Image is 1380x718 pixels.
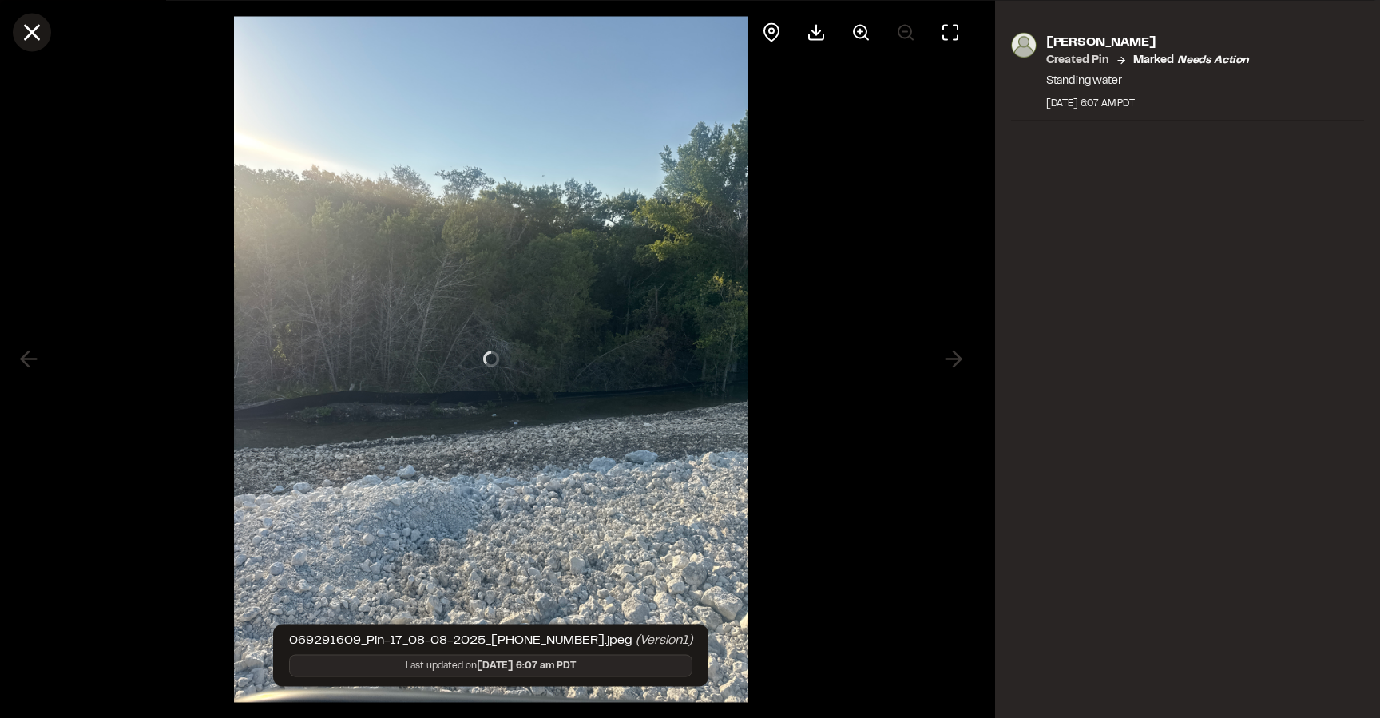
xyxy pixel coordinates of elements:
img: photo [1011,32,1037,58]
em: needs action [1177,55,1249,65]
button: Toggle Fullscreen [931,13,970,51]
div: [DATE] 6:07 AM PDT [1046,96,1249,110]
div: View pin on map [752,13,791,51]
button: Zoom in [842,13,880,51]
p: Created Pin [1046,51,1109,69]
p: Marked [1133,51,1249,69]
p: Standing water [1046,72,1249,89]
p: [PERSON_NAME] [1046,32,1249,51]
button: Close modal [13,13,51,51]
